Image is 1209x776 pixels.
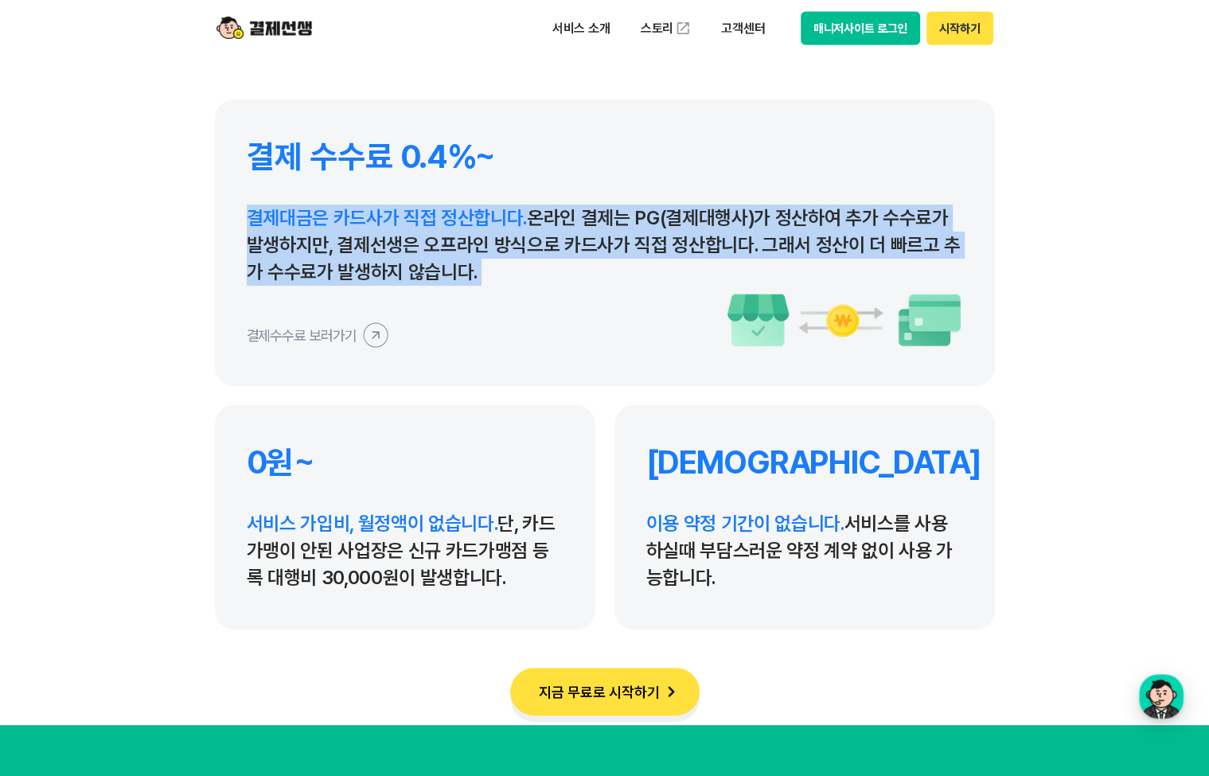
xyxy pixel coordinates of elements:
[510,668,700,716] button: 지금 무료로 시작하기
[105,505,205,544] a: 대화
[247,443,564,482] h4: 0원~
[646,512,844,535] span: 이용 약정 기간이 없습니다.
[710,14,776,43] p: 고객센터
[247,510,564,591] p: 단, 카드가맹이 안된 사업장은 신규 카드가맹점 등록 대행비 30,000원이 발생합니다.
[247,206,527,229] span: 결제대금은 카드사가 직접 정산합니다.
[541,14,622,43] p: 서비스 소개
[247,205,963,286] p: 온라인 결제는 PG(결제대행사)가 정산하여 추가 수수료가 발생하지만, 결제선생은 오프라인 방식으로 카드사가 직접 정산합니다. 그래서 정산이 더 빠르고 추가 수수료가 발생하지 ...
[246,528,265,541] span: 설정
[146,529,165,542] span: 대화
[5,505,105,544] a: 홈
[646,443,963,482] h4: [DEMOGRAPHIC_DATA]
[646,510,963,591] p: 서비스를 사용하실때 부담스러운 약정 계약 없이 사용 가능합니다.
[50,528,60,541] span: 홈
[926,12,993,45] button: 시작하기
[801,12,921,45] button: 매니저사이트 로그인
[247,322,388,348] button: 결제수수료 보러가기
[726,292,963,348] img: 수수료 이미지
[216,14,312,44] img: logo
[205,505,306,544] a: 설정
[247,512,498,535] span: 서비스 가입비, 월정액이 없습니다.
[675,21,691,37] img: 외부 도메인 오픈
[630,13,703,45] a: 스토리
[247,138,963,176] h4: 결제 수수료 0.4%~
[660,680,682,703] img: 화살표 아이콘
